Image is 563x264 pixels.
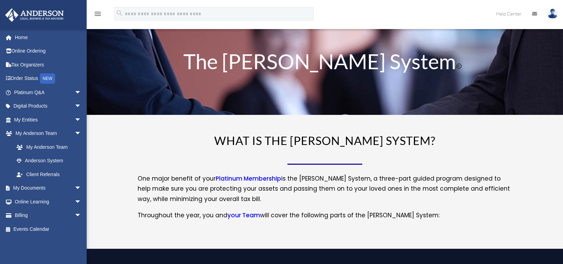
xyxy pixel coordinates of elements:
[75,127,88,141] span: arrow_drop_down
[216,174,281,186] a: Platinum Membership
[3,8,66,22] img: Anderson Advisors Platinum Portal
[5,222,92,236] a: Events Calendar
[138,174,512,210] p: One major benefit of your is the [PERSON_NAME] System, a three-part guided program designed to he...
[94,12,102,18] a: menu
[75,113,88,127] span: arrow_drop_down
[138,51,512,75] h1: The [PERSON_NAME] System
[40,73,55,84] div: NEW
[10,154,88,168] a: Anderson System
[5,99,92,113] a: Digital Productsarrow_drop_down
[10,140,92,154] a: My Anderson Team
[116,9,123,17] i: search
[5,30,92,44] a: Home
[214,134,435,147] span: WHAT IS THE [PERSON_NAME] SYSTEM?
[75,195,88,209] span: arrow_drop_down
[5,209,92,222] a: Billingarrow_drop_down
[5,195,92,209] a: Online Learningarrow_drop_down
[75,181,88,195] span: arrow_drop_down
[75,99,88,113] span: arrow_drop_down
[138,210,512,221] p: Throughout the year, you and will cover the following parts of the [PERSON_NAME] System:
[5,85,92,99] a: Platinum Q&Aarrow_drop_down
[75,209,88,223] span: arrow_drop_down
[547,9,558,19] img: User Pic
[94,10,102,18] i: menu
[227,211,260,223] a: your Team
[5,44,92,58] a: Online Ordering
[10,167,92,181] a: Client Referrals
[5,113,92,127] a: My Entitiesarrow_drop_down
[75,85,88,100] span: arrow_drop_down
[5,72,92,86] a: Order StatusNEW
[5,181,92,195] a: My Documentsarrow_drop_down
[5,58,92,72] a: Tax Organizers
[5,127,92,140] a: My Anderson Teamarrow_drop_down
